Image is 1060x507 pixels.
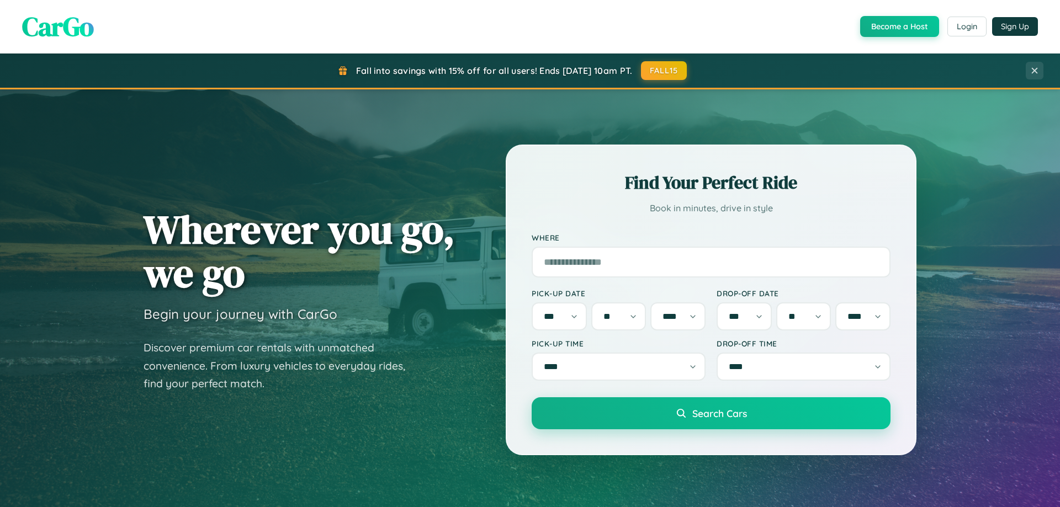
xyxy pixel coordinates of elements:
h3: Begin your journey with CarGo [144,306,337,322]
label: Pick-up Time [532,339,706,348]
button: Login [947,17,987,36]
button: Search Cars [532,397,891,429]
p: Discover premium car rentals with unmatched convenience. From luxury vehicles to everyday rides, ... [144,339,420,393]
label: Drop-off Date [717,289,891,298]
label: Pick-up Date [532,289,706,298]
span: Search Cars [692,407,747,419]
button: FALL15 [641,61,687,80]
button: Sign Up [992,17,1038,36]
button: Become a Host [860,16,939,37]
p: Book in minutes, drive in style [532,200,891,216]
label: Drop-off Time [717,339,891,348]
h2: Find Your Perfect Ride [532,170,891,195]
label: Where [532,233,891,242]
span: CarGo [22,8,94,45]
h1: Wherever you go, we go [144,207,455,295]
span: Fall into savings with 15% off for all users! Ends [DATE] 10am PT. [356,65,633,76]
